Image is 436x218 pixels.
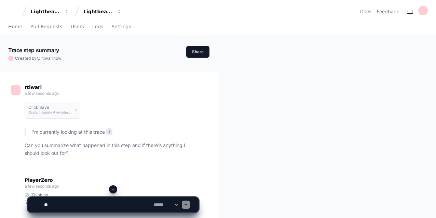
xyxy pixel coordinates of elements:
[28,5,72,18] button: Lightbeam Health
[92,19,103,35] a: Logs
[30,25,62,29] span: Pull Requests
[111,25,131,29] span: Settings
[31,8,60,15] div: Lightbeam Health
[81,5,124,18] button: Lightbeam Health Solutions
[41,56,53,61] span: rtiwari
[37,56,41,61] span: @
[25,142,199,157] p: Can you summarize what happened in this step and if there's anything I should look out for?
[106,128,112,135] span: 1
[25,85,42,90] span: rtiwari
[92,25,103,29] span: Logs
[186,46,209,58] button: Share
[8,19,22,35] a: Home
[53,56,62,61] span: now
[25,184,59,189] span: a few seconds ago
[83,8,113,15] div: Lightbeam Health Solutions
[111,19,131,35] a: Settings
[25,178,53,182] span: PlayerZero
[25,91,59,96] span: a few seconds ago
[71,25,84,29] span: Users
[31,128,199,136] p: I'm currently looking at this trace
[8,25,22,29] span: Home
[28,105,72,110] h1: Click Save
[25,102,80,119] button: Click SaveSystem Admin 4 minutes ago1
[8,47,59,54] app-text-character-animate: Trace step summary
[30,19,62,35] a: Pull Requests
[28,110,76,114] span: System Admin 4 minutes ago
[75,107,77,113] span: 1
[360,8,371,15] a: Docs
[71,19,84,35] a: Users
[15,56,62,61] span: Created by
[377,8,399,15] button: Feedback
